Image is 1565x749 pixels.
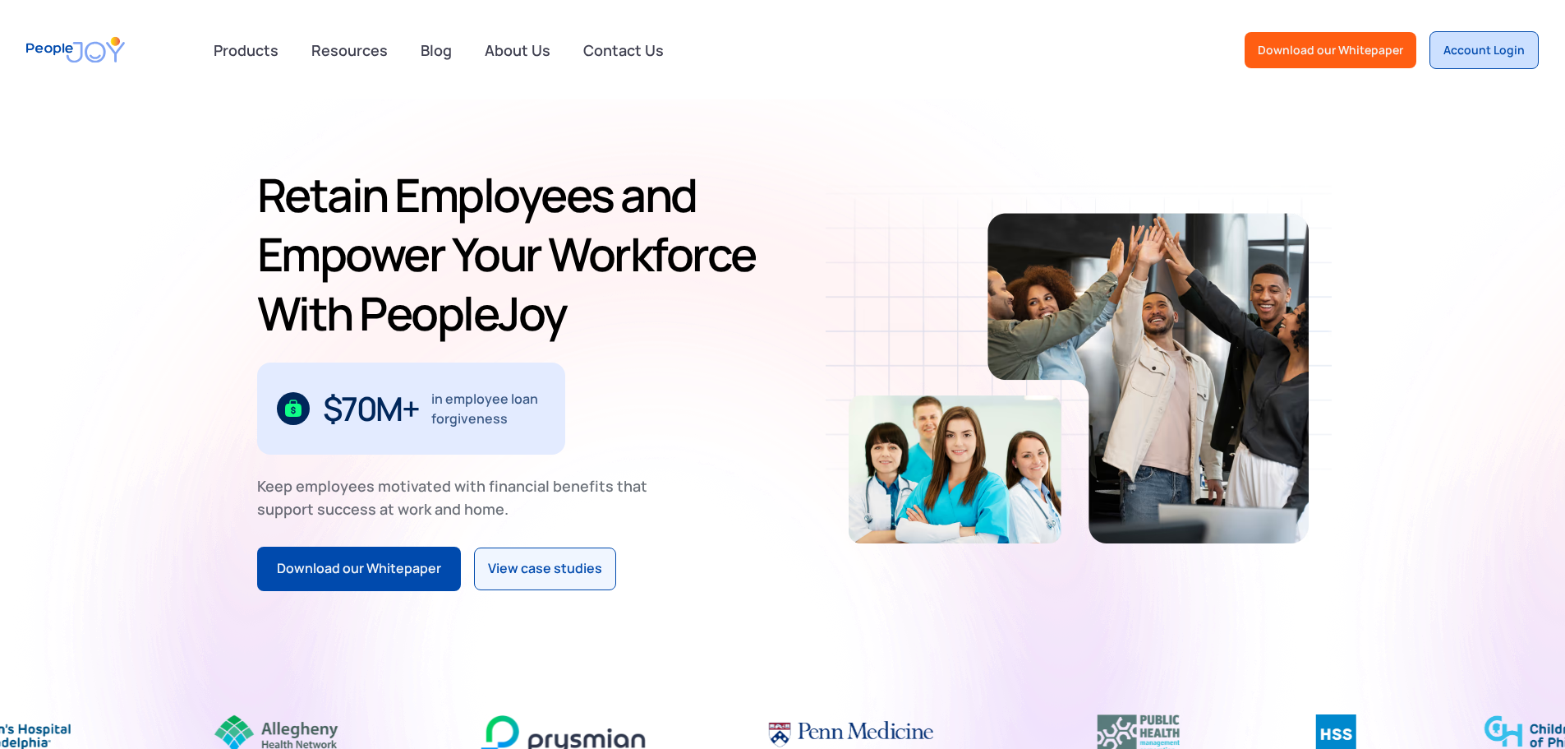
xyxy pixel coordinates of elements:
[26,26,125,73] a: home
[987,213,1309,543] img: Retain-Employees-PeopleJoy
[475,32,560,68] a: About Us
[431,389,545,428] div: in employee loan forgiveness
[257,547,461,591] a: Download our Whitepaper
[257,474,661,520] div: Keep employees motivated with financial benefits that support success at work and home.
[257,363,565,455] div: 1 / 3
[277,558,441,580] div: Download our Whitepaper
[849,395,1061,543] img: Retain-Employees-PeopleJoy
[488,558,602,580] div: View case studies
[1258,42,1403,58] div: Download our Whitepaper
[411,32,462,68] a: Blog
[204,34,288,67] div: Products
[301,32,398,68] a: Resources
[474,548,616,590] a: View case studies
[1443,42,1525,58] div: Account Login
[1245,32,1416,68] a: Download our Whitepaper
[573,32,674,68] a: Contact Us
[257,165,776,343] h1: Retain Employees and Empower Your Workforce With PeopleJoy
[1429,31,1539,69] a: Account Login
[323,395,419,422] div: $70M+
